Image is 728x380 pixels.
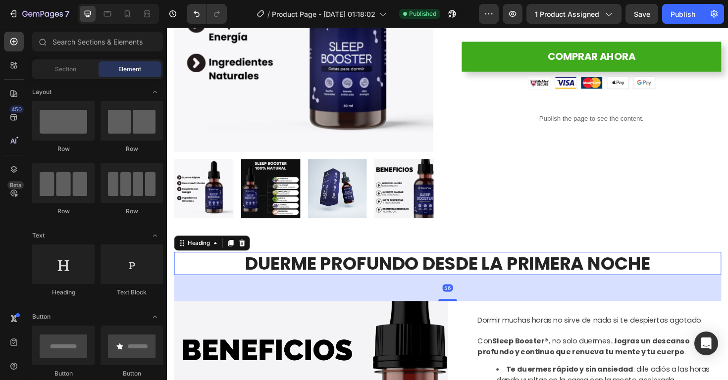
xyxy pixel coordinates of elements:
strong: Te duermes rápido y sin ansiedad [359,356,494,367]
div: Row [101,144,163,153]
strong: logras un descanso profundo y continuo que renueva tu mente y tu cuerpo [329,327,553,348]
div: Button [32,369,95,378]
span: / [267,9,270,19]
div: Row [101,207,163,216]
strong: Sleep Booster® [344,327,404,337]
p: Con , no solo duermes… . [329,327,586,349]
span: Toggle open [147,309,163,325]
li: : dile adiós a las horas dando vueltas en la cama con la mente acelerada. [349,356,586,379]
span: Element [118,65,141,74]
p: Publish the page to see the content. [320,91,579,101]
div: Publish [671,9,695,19]
h2: DUERME PROFUNDO DESDE LA PRIMERA NOCHE [7,237,587,262]
div: Open Intercom Messenger [694,332,718,355]
button: Save [625,4,658,24]
button: Publish [662,4,704,24]
iframe: Design area [167,28,728,380]
div: Heading [32,288,95,297]
div: Heading [20,224,47,233]
div: Row [32,144,95,153]
div: COMPRAR AHORA [403,23,496,39]
span: Button [32,312,51,321]
div: Button [101,369,163,378]
span: Text [32,231,45,240]
span: Toggle open [147,84,163,100]
p: 7 [65,8,69,20]
span: Published [409,9,436,18]
button: COMPRAR AHORA [312,15,587,47]
button: 7 [4,4,74,24]
button: 1 product assigned [526,4,622,24]
p: Dormir muchas horas no sirve de nada si te despiertas agotado. [329,304,586,316]
input: Search Sections & Elements [32,32,163,51]
div: Row [32,207,95,216]
span: Section [55,65,76,74]
div: Beta [7,181,24,189]
span: Toggle open [147,228,163,243]
span: Save [634,10,650,18]
span: 1 product assigned [535,9,599,19]
div: 56 [292,272,303,280]
span: Layout [32,88,52,96]
span: Product Page - [DATE] 01:18:02 [272,9,375,19]
div: 450 [9,105,24,113]
div: Undo/Redo [187,4,227,24]
div: Text Block [101,288,163,297]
